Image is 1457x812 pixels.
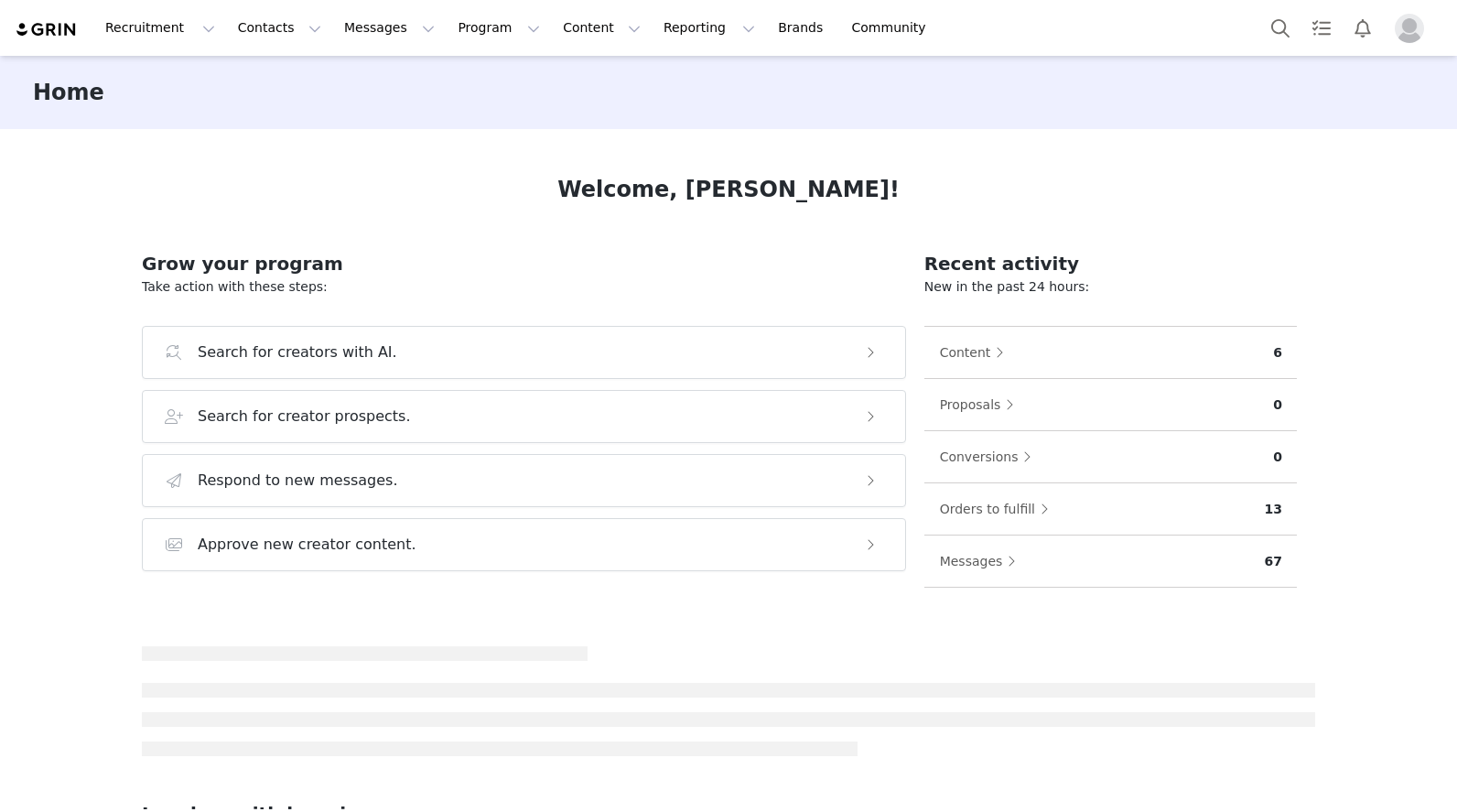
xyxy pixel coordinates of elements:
[1273,395,1282,415] p: 0
[557,173,900,206] h1: Welcome, [PERSON_NAME]!
[142,250,906,277] h2: Grow your program
[1273,448,1282,467] p: 0
[939,390,1024,419] button: Proposals
[552,7,652,49] button: Content
[198,470,398,492] h3: Respond to new messages.
[198,406,411,428] h3: Search for creator prospects.
[142,277,906,297] p: Take action with these steps:
[1384,14,1442,43] button: Profile
[1343,7,1383,49] button: Notifications
[15,21,79,38] img: grin logo
[924,250,1297,277] h2: Recent activity
[333,7,446,49] button: Messages
[653,7,766,49] button: Reporting
[33,76,104,109] h3: Home
[227,7,332,49] button: Contacts
[1395,14,1424,43] img: placeholder-profile.jpg
[939,442,1041,471] button: Conversions
[1265,500,1282,519] p: 13
[841,7,945,49] a: Community
[924,277,1297,297] p: New in the past 24 hours:
[198,341,397,363] h3: Search for creators with AI.
[142,326,906,379] button: Search for creators with AI.
[1301,7,1342,49] a: Tasks
[447,7,551,49] button: Program
[939,547,1026,576] button: Messages
[142,518,906,571] button: Approve new creator content.
[142,390,906,443] button: Search for creator prospects.
[1265,552,1282,571] p: 67
[1260,7,1301,49] button: Search
[94,7,226,49] button: Recruitment
[1273,343,1282,363] p: 6
[767,7,839,49] a: Brands
[939,494,1058,524] button: Orders to fulfill
[142,454,906,507] button: Respond to new messages.
[939,338,1014,367] button: Content
[198,534,416,556] h3: Approve new creator content.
